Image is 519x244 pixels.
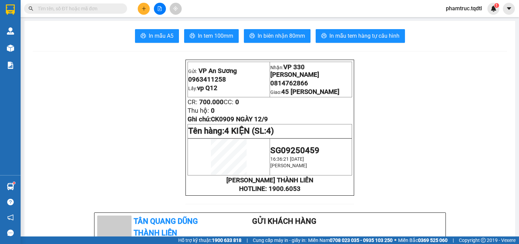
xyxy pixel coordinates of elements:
[211,115,268,123] span: CK0909 NGÀY 12/9
[270,146,319,155] span: SG09250459
[188,67,269,75] p: Gửi:
[157,6,162,11] span: file-add
[7,27,14,35] img: warehouse-icon
[394,239,396,242] span: ⚪️
[418,237,448,243] strong: 0369 525 060
[7,199,14,205] span: question-circle
[135,29,179,43] button: printerIn mẫu A5
[198,32,233,40] span: In tem 100mm
[244,29,311,43] button: printerIn biên nhận 80mm
[199,98,224,106] span: 700.000
[308,236,393,244] span: Miền Nam
[138,3,150,15] button: plus
[270,156,304,162] span: 16:36:21 [DATE]
[6,4,15,15] img: logo-vxr
[211,107,215,114] span: 0
[270,63,351,78] p: Nhận:
[190,33,195,39] span: printer
[281,88,339,96] span: 45 [PERSON_NAME]
[142,6,146,11] span: plus
[197,84,217,92] span: vp Q12
[270,89,339,95] span: Giao:
[239,185,301,193] strong: HOTLINE: 1900.6053
[252,217,316,225] b: Gửi khách hàng
[490,5,497,12] img: icon-new-feature
[224,98,234,106] span: CC:
[247,236,248,244] span: |
[13,182,15,184] sup: 1
[270,163,307,168] span: [PERSON_NAME]
[154,3,166,15] button: file-add
[188,86,217,91] span: Lấy:
[188,98,198,106] span: CR:
[38,5,119,12] input: Tìm tên, số ĐT hoặc mã đơn
[170,3,182,15] button: aim
[440,4,487,13] span: phamtruc.tqdtl
[330,237,393,243] strong: 0708 023 035 - 0935 103 250
[149,32,173,40] span: In mẫu A5
[188,76,226,83] span: 0963411258
[235,98,239,106] span: 0
[199,67,237,75] span: VP An Sương
[253,236,306,244] span: Cung cấp máy in - giấy in:
[249,33,255,39] span: printer
[329,32,399,40] span: In mẫu tem hàng tự cấu hình
[494,3,499,8] sup: 1
[188,126,274,136] span: Tên hàng:
[173,6,178,11] span: aim
[258,32,305,40] span: In biên nhận 80mm
[7,230,14,236] span: message
[224,126,274,136] span: 4 KIỆN (SL:
[184,29,239,43] button: printerIn tem 100mm
[29,6,33,11] span: search
[188,107,209,114] span: Thu hộ:
[321,33,327,39] span: printer
[270,80,308,87] span: 0814762866
[188,115,268,123] span: Ghi chú:
[7,45,14,52] img: warehouse-icon
[495,3,498,8] span: 1
[398,236,448,244] span: Miền Bắc
[226,176,313,184] strong: [PERSON_NAME] THÀNH LIÊN
[316,29,405,43] button: printerIn mẫu tem hàng tự cấu hình
[7,214,14,221] span: notification
[134,217,198,237] b: Tân Quang Dũng Thành Liên
[7,183,14,190] img: warehouse-icon
[503,3,515,15] button: caret-down
[481,238,486,243] span: copyright
[7,62,14,69] img: solution-icon
[178,236,241,244] span: Hỗ trợ kỹ thuật:
[506,5,512,12] span: caret-down
[212,237,241,243] strong: 1900 633 818
[140,33,146,39] span: printer
[453,236,454,244] span: |
[270,63,319,78] span: VP 330 [PERSON_NAME]
[266,126,274,136] span: 4)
